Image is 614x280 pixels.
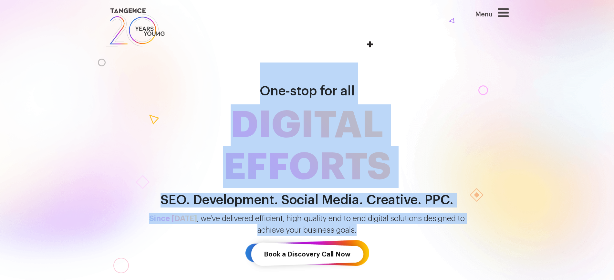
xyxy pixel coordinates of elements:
span: One-stop for all [260,85,355,98]
span: DIGITAL EFFORTS [123,104,491,188]
img: logo SVG [105,6,166,48]
p: , we’ve delivered efficient, high-quality end to end digital solutions designed to achieve your b... [123,213,491,236]
span: Since [DATE] [149,215,197,222]
h2: SEO. Development. Social Media. Creative. PPC. [123,193,491,208]
a: Book a Discovery Call Now [245,236,369,273]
